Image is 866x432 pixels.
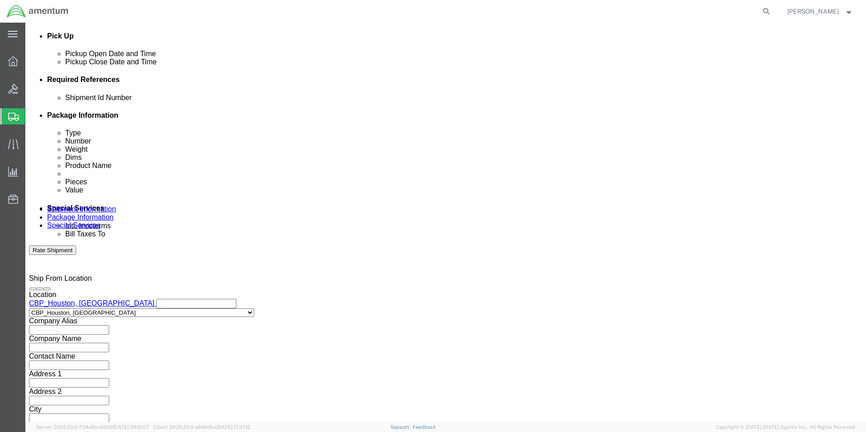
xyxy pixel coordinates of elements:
span: Copyright © [DATE]-[DATE] Agistix Inc., All Rights Reserved [716,423,855,431]
span: [DATE] 09:51:07 [113,424,149,430]
a: Support [390,424,413,430]
span: Server: 2025.20.0-734e5bc92d9 [36,424,149,430]
a: Feedback [413,424,436,430]
span: Client: 2025.20.0-e640dba [154,424,250,430]
span: [DATE] 17:21:12 [216,424,250,430]
iframe: FS Legacy Container [25,23,866,422]
span: Rosemarie Coey [787,6,839,16]
img: logo [6,5,69,18]
button: [PERSON_NAME] [787,6,854,17]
